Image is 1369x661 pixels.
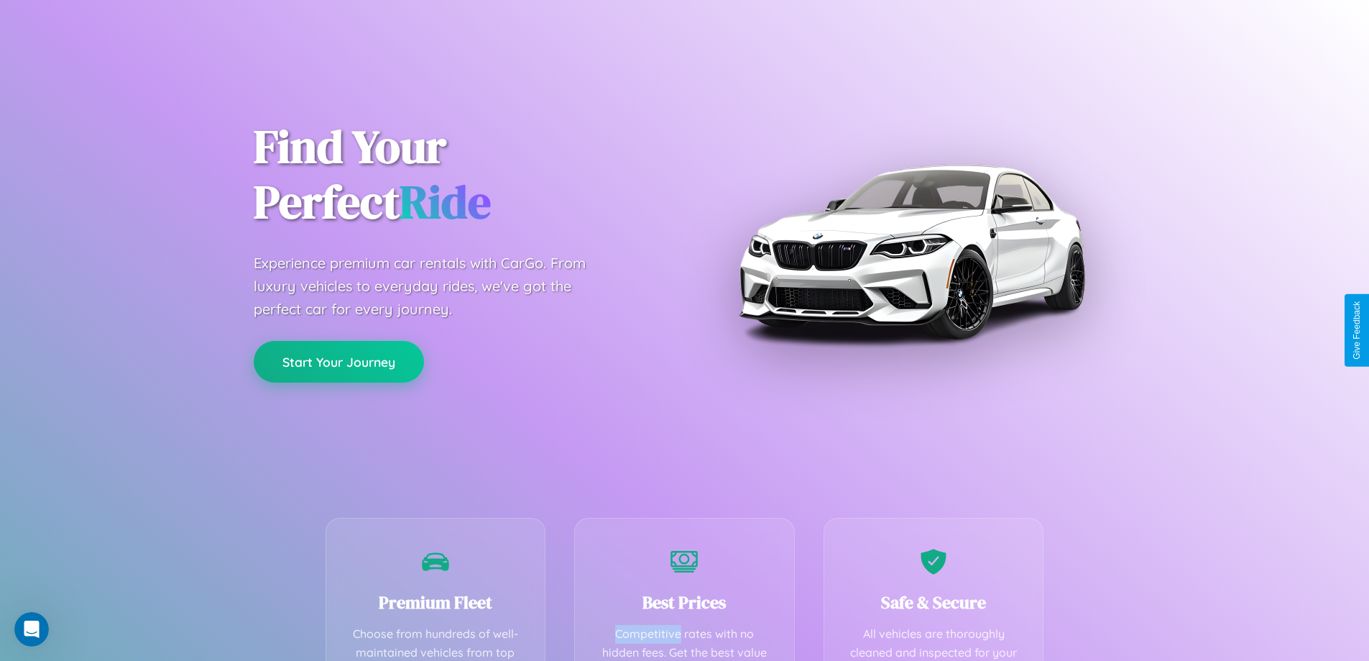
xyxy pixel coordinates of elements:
h3: Safe & Secure [846,591,1022,614]
span: Ride [400,170,491,233]
img: Premium BMW car rental vehicle [732,72,1091,432]
button: Start Your Journey [254,341,424,383]
iframe: Intercom live chat [14,612,49,647]
h1: Find Your Perfect [254,119,663,230]
div: Give Feedback [1352,301,1362,360]
h3: Premium Fleet [348,591,524,614]
h3: Best Prices [596,591,773,614]
p: Experience premium car rentals with CarGo. From luxury vehicles to everyday rides, we've got the ... [254,252,613,321]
